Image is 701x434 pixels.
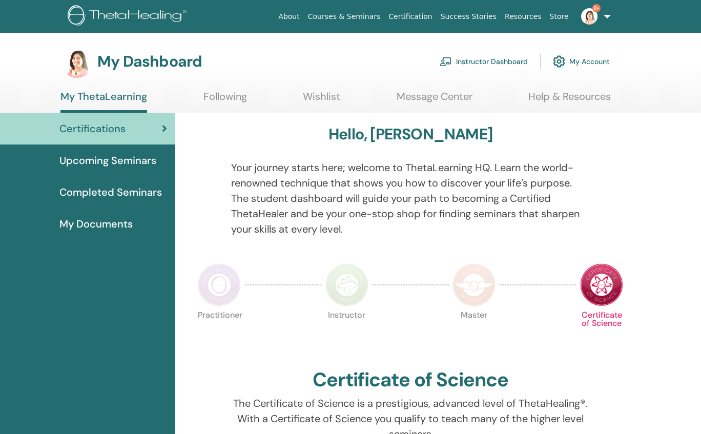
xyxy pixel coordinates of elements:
a: Wishlist [303,90,340,110]
a: Instructor Dashboard [440,50,528,73]
a: My Account [553,50,610,73]
img: logo.png [68,5,190,28]
a: Message Center [397,90,472,110]
p: Practitioner [198,311,241,354]
a: Store [546,7,573,26]
img: Practitioner [198,263,241,306]
img: Certificate of Science [580,263,623,306]
p: Certificate of Science [580,311,623,354]
p: Master [452,311,496,354]
span: Certifications [59,121,126,136]
img: default.jpg [581,8,597,25]
a: Help & Resources [528,90,611,110]
h3: My Dashboard [97,52,202,71]
img: chalkboard-teacher.svg [440,57,452,66]
a: Courses & Seminars [304,7,385,26]
span: 9+ [592,4,601,12]
img: default.jpg [60,45,93,78]
a: My ThetaLearning [60,90,147,113]
span: Completed Seminars [59,184,162,200]
p: Instructor [325,311,368,354]
a: Certification [384,7,436,26]
img: Master [452,263,496,306]
h3: Hello, [PERSON_NAME] [328,125,492,143]
a: Resources [501,7,546,26]
span: My Documents [59,216,133,232]
span: Upcoming Seminars [59,153,156,168]
img: cog.svg [553,53,565,70]
a: About [274,7,303,26]
h2: Certificate of Science [313,368,508,392]
p: Your journey starts here; welcome to ThetaLearning HQ. Learn the world-renowned technique that sh... [231,160,590,237]
a: Success Stories [437,7,501,26]
a: Following [203,90,247,110]
img: Instructor [325,263,368,306]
